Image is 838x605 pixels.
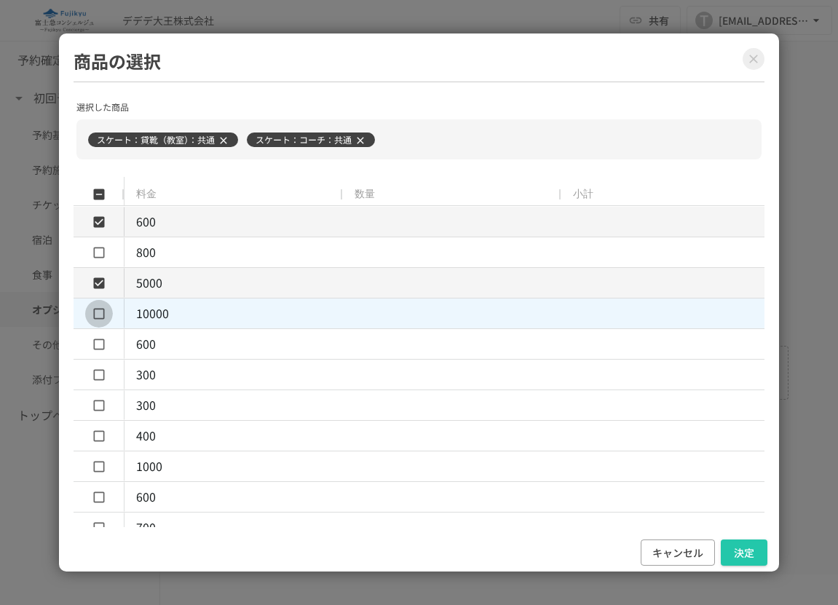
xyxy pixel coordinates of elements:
[136,243,156,262] p: 800
[136,274,162,293] p: 5000
[97,133,215,146] p: スケート：貸靴（教室）：共通
[136,457,162,476] p: 1000
[136,518,156,537] p: 700
[88,125,762,154] div: スケート：貸靴（教室）：共通スケート：コーチ：共通
[136,304,169,323] p: 10000
[721,539,767,566] button: 決定
[136,335,156,354] p: 600
[573,188,593,201] span: 小計
[136,188,157,201] span: 料金
[136,213,156,232] p: 600
[136,488,156,507] p: 600
[74,48,765,82] h2: 商品の選択
[136,365,156,384] p: 300
[136,396,156,415] p: 300
[355,188,375,201] span: 数量
[743,48,764,70] button: Close modal
[641,539,715,566] button: キャンセル
[76,100,762,114] p: 選択した商品
[256,133,352,146] p: スケート：コーチ：共通
[136,427,156,446] p: 400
